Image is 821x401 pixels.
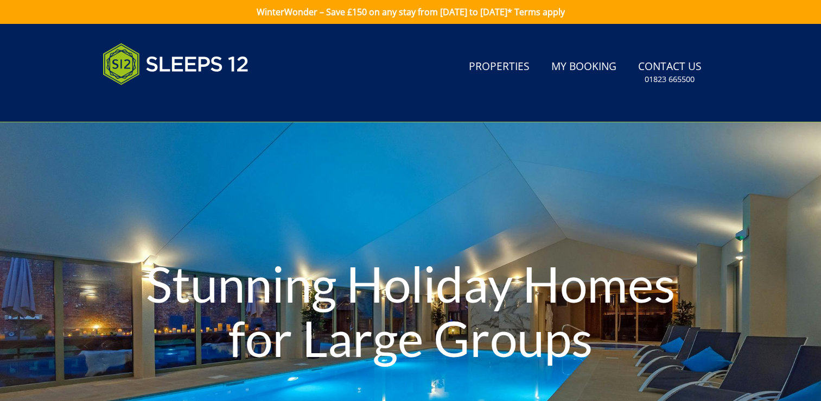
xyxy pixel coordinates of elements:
[645,74,695,85] small: 01823 665500
[97,98,211,107] iframe: Customer reviews powered by Trustpilot
[123,235,698,387] h1: Stunning Holiday Homes for Large Groups
[464,55,534,79] a: Properties
[634,55,706,90] a: Contact Us01823 665500
[547,55,621,79] a: My Booking
[103,37,249,91] img: Sleeps 12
